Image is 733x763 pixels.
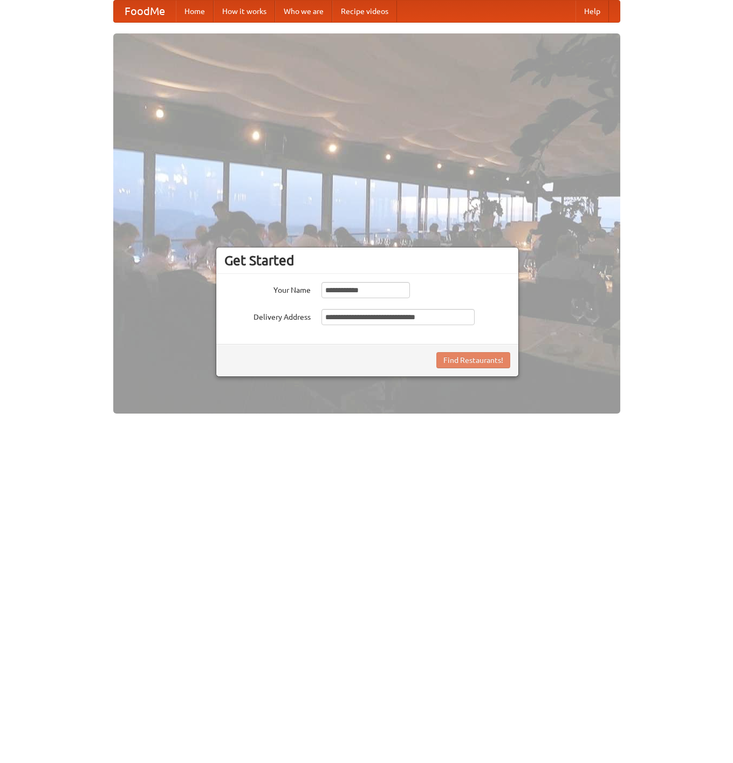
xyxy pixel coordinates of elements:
[224,282,311,295] label: Your Name
[114,1,176,22] a: FoodMe
[224,309,311,322] label: Delivery Address
[214,1,275,22] a: How it works
[332,1,397,22] a: Recipe videos
[224,252,510,269] h3: Get Started
[275,1,332,22] a: Who we are
[176,1,214,22] a: Home
[436,352,510,368] button: Find Restaurants!
[576,1,609,22] a: Help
